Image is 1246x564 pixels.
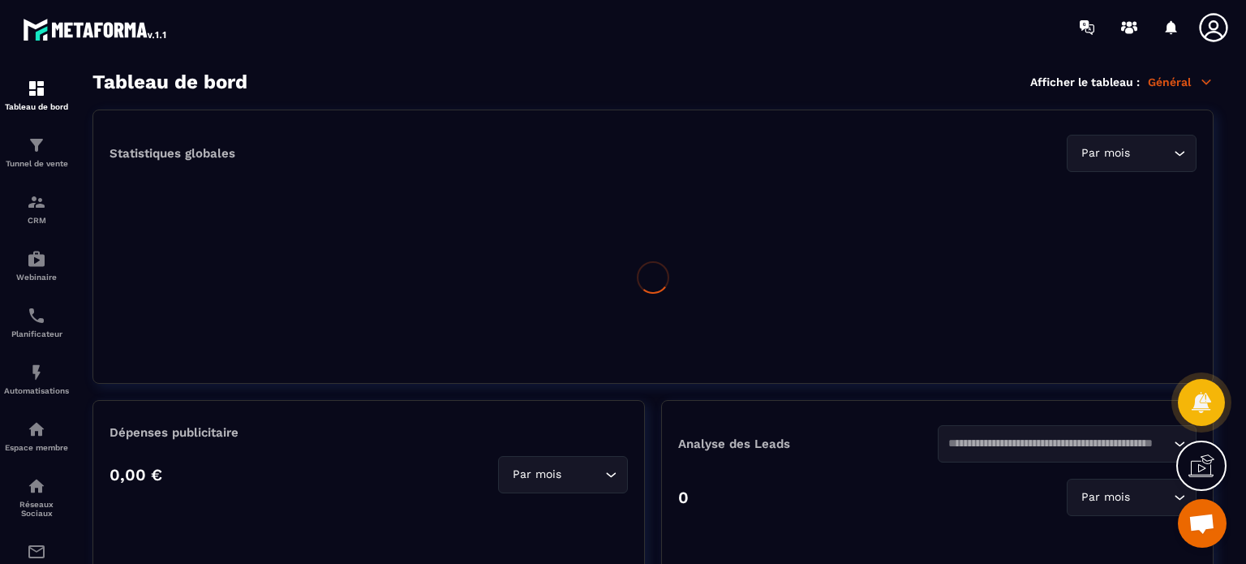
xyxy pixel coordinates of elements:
[4,123,69,180] a: formationformationTunnel de vente
[4,294,69,351] a: schedulerschedulerPlanificateur
[1178,499,1227,548] a: Ouvrir le chat
[1030,75,1140,88] p: Afficher le tableau :
[4,407,69,464] a: automationsautomationsEspace membre
[92,71,247,93] h3: Tableau de bord
[4,159,69,168] p: Tunnel de vente
[110,465,162,484] p: 0,00 €
[4,67,69,123] a: formationformationTableau de bord
[27,542,46,562] img: email
[938,425,1197,463] div: Search for option
[4,273,69,282] p: Webinaire
[4,464,69,530] a: social-networksocial-networkRéseaux Sociaux
[27,136,46,155] img: formation
[27,306,46,325] img: scheduler
[4,500,69,518] p: Réseaux Sociaux
[1133,489,1170,506] input: Search for option
[1067,479,1197,516] div: Search for option
[23,15,169,44] img: logo
[509,466,565,484] span: Par mois
[27,249,46,269] img: automations
[27,476,46,496] img: social-network
[4,216,69,225] p: CRM
[4,386,69,395] p: Automatisations
[4,351,69,407] a: automationsautomationsAutomatisations
[565,466,601,484] input: Search for option
[1077,489,1133,506] span: Par mois
[1077,144,1133,162] span: Par mois
[678,437,938,451] p: Analyse des Leads
[27,192,46,212] img: formation
[498,456,628,493] div: Search for option
[110,146,235,161] p: Statistiques globales
[110,425,628,440] p: Dépenses publicitaire
[4,180,69,237] a: formationformationCRM
[4,329,69,338] p: Planificateur
[27,420,46,439] img: automations
[4,102,69,111] p: Tableau de bord
[27,363,46,382] img: automations
[4,237,69,294] a: automationsautomationsWebinaire
[1148,75,1214,89] p: Général
[1133,144,1170,162] input: Search for option
[1067,135,1197,172] div: Search for option
[27,79,46,98] img: formation
[4,443,69,452] p: Espace membre
[678,488,689,507] p: 0
[948,435,1171,453] input: Search for option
